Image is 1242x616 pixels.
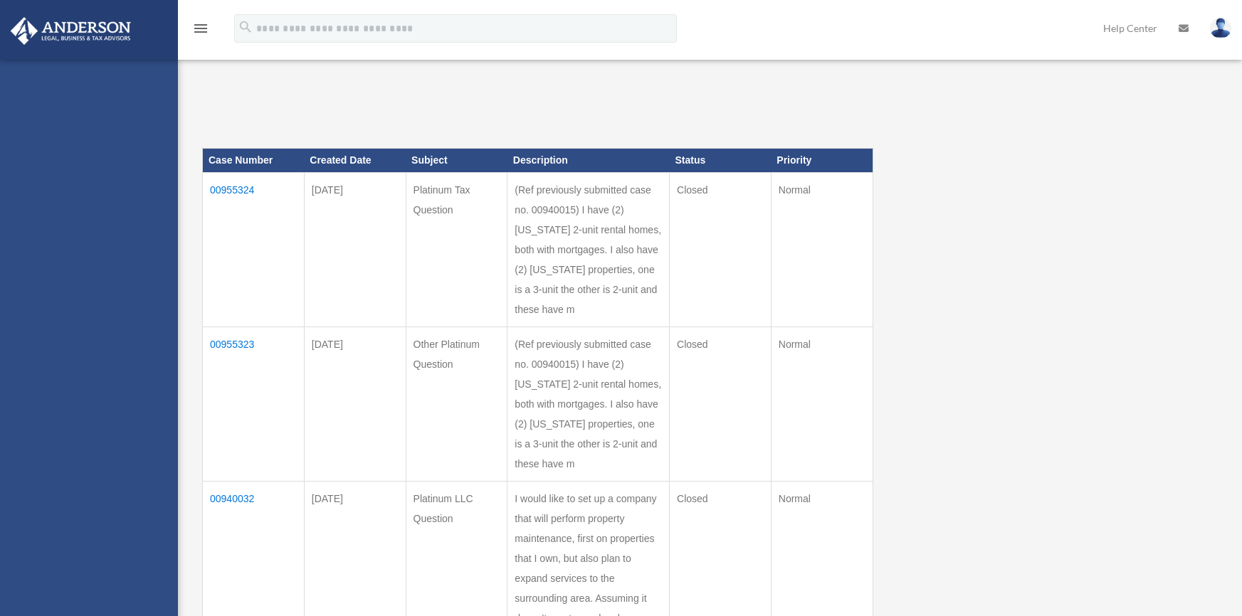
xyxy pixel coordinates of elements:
th: Description [507,149,670,173]
th: Created Date [304,149,406,173]
td: (Ref previously submitted case no. 00940015) I have (2) [US_STATE] 2-unit rental homes, both with... [507,327,670,482]
td: Closed [670,173,772,327]
i: search [238,19,253,35]
th: Status [670,149,772,173]
td: Closed [670,327,772,482]
th: Subject [406,149,507,173]
td: (Ref previously submitted case no. 00940015) I have (2) [US_STATE] 2-unit rental homes, both with... [507,173,670,327]
td: Normal [771,173,873,327]
td: Platinum Tax Question [406,173,507,327]
img: Anderson Advisors Platinum Portal [6,17,135,45]
td: [DATE] [304,327,406,482]
th: Case Number [203,149,305,173]
th: Priority [771,149,873,173]
td: Other Platinum Question [406,327,507,482]
a: menu [192,25,209,37]
td: Normal [771,327,873,482]
td: [DATE] [304,173,406,327]
td: 00955324 [203,173,305,327]
i: menu [192,20,209,37]
td: 00955323 [203,327,305,482]
img: User Pic [1210,18,1231,38]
